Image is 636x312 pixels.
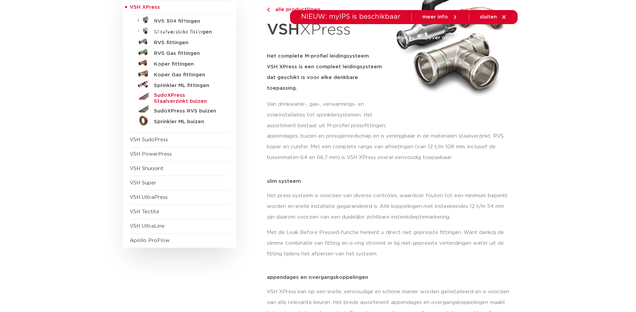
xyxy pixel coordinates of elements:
[130,115,230,126] a: Sprinkler ML buizen
[130,224,165,229] a: VSH UltraLine
[130,209,159,214] a: VSH Tectite
[130,90,230,104] a: SudoXPress Staalverzinkt buizen
[301,13,401,20] span: NIEUW: myIPS is beschikbaar
[154,61,220,67] h5: Koper fittingen
[130,195,168,200] a: VSH UltraPress
[393,25,415,51] a: services
[227,25,451,51] nav: Menu
[130,79,230,90] a: Sprinkler ML fittingen
[480,14,507,20] a: sluiten
[154,92,220,104] h5: SudoXPress Staalverzinkt buizen
[154,51,220,57] h5: RVS Gas fittingen
[130,137,168,142] a: VSH SudoPress
[154,119,220,125] h5: Sprinkler ML buizen
[130,166,164,171] a: VSH Shurjoint
[130,47,230,58] a: RVS Gas fittingen
[422,14,458,20] a: meer info
[130,104,230,115] a: SudoXPress RVS buizen
[130,238,170,243] a: Apollo ProFlow
[130,152,172,157] a: VSH PowerPress
[267,227,513,259] p: Met de Leak Before Pressed-functie herkent u direct niet gepresste fittingen. Want dankzij de sli...
[303,25,338,51] a: toepassingen
[485,30,492,45] div: my IPS
[130,180,156,185] a: VSH Super
[130,68,230,79] a: Koper Gas fittingen
[422,14,448,19] span: meer info
[267,51,388,94] h5: Het complete M-profiel leidingsysteem VSH XPress is een compleet leidingsysteem dat geschikt is v...
[480,14,497,19] span: sluiten
[351,25,380,51] a: downloads
[154,108,220,114] h5: SudoXPress RVS buizen
[267,190,513,223] p: Het press-systeem is voorzien van diverse controles, waardoor fouten tot een minimum beperkt word...
[267,131,513,163] p: appendages, buizen en pressgereedschap en is verkrijgbaar in de materialen staalverzinkt, RVS, ko...
[268,25,289,51] a: markten
[428,25,451,51] a: over ons
[227,25,254,51] a: producten
[154,72,220,78] h5: Koper Gas fittingen
[267,99,388,131] p: Van drinkwater-, gas-, verwarmings- en solarinstallaties tot sprinklersystemen. Het assortiment b...
[267,179,513,184] p: slim systeem
[154,83,220,89] h5: Sprinkler ML fittingen
[267,275,513,280] p: appendages en overgangskoppelingen
[130,58,230,68] a: Koper fittingen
